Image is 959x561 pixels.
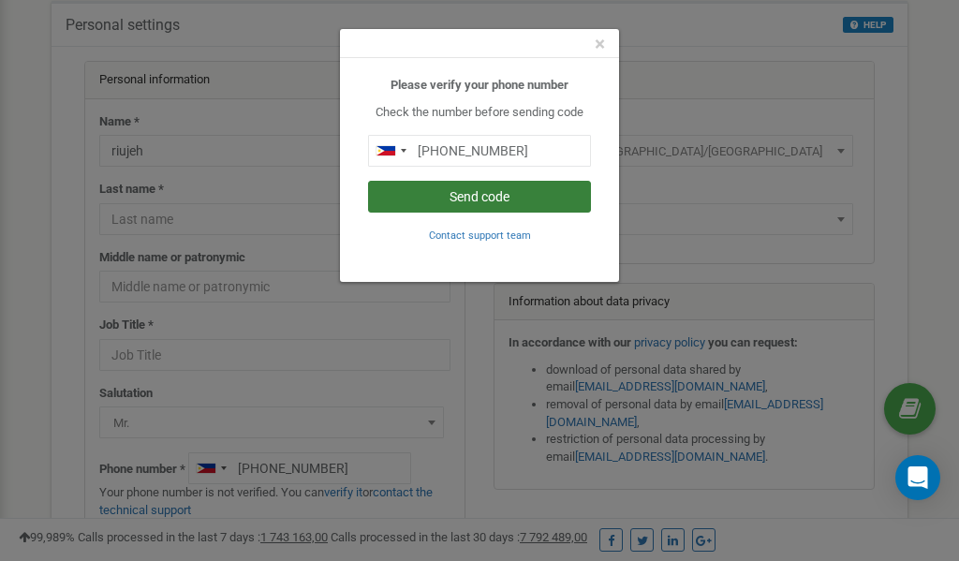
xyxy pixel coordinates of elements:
[368,104,591,122] p: Check the number before sending code
[595,33,605,55] span: ×
[895,455,940,500] div: Open Intercom Messenger
[368,181,591,213] button: Send code
[369,136,412,166] div: Telephone country code
[368,135,591,167] input: 0905 123 4567
[595,35,605,54] button: Close
[391,78,568,92] b: Please verify your phone number
[429,229,531,242] small: Contact support team
[429,228,531,242] a: Contact support team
